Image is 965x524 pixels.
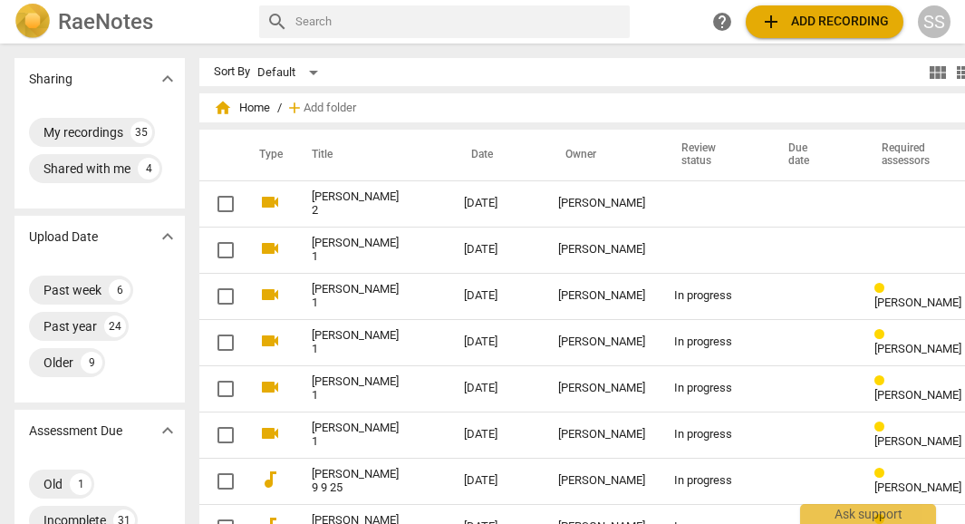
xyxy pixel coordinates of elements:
[312,329,399,356] a: [PERSON_NAME] 1
[558,197,645,210] div: [PERSON_NAME]
[81,352,102,374] div: 9
[558,289,645,303] div: [PERSON_NAME]
[558,474,645,488] div: [PERSON_NAME]
[674,382,752,395] div: In progress
[109,279,130,301] div: 6
[304,102,356,115] span: Add folder
[874,328,892,342] span: Review status: in progress
[157,420,179,442] span: expand_more
[449,365,544,412] td: [DATE]
[14,4,51,40] img: Logo
[449,458,544,504] td: [DATE]
[259,191,281,213] span: videocam
[104,315,126,337] div: 24
[70,473,92,495] div: 1
[130,121,152,143] div: 35
[214,65,250,79] div: Sort By
[154,223,181,250] button: Show more
[157,226,179,247] span: expand_more
[29,70,72,89] p: Sharing
[259,238,281,259] span: videocam
[674,335,752,349] div: In progress
[558,382,645,395] div: [PERSON_NAME]
[295,7,622,36] input: Search
[449,412,544,458] td: [DATE]
[29,228,98,247] p: Upload Date
[767,130,860,180] th: Due date
[43,123,123,141] div: My recordings
[874,421,892,434] span: Review status: in progress
[874,388,961,402] span: [PERSON_NAME]
[660,130,767,180] th: Review status
[259,422,281,444] span: videocam
[449,227,544,273] td: [DATE]
[43,475,63,493] div: Old
[927,62,949,83] span: view_module
[43,317,97,335] div: Past year
[874,467,892,480] span: Review status: in progress
[312,375,399,403] a: [PERSON_NAME] 1
[285,99,304,117] span: add
[449,180,544,227] td: [DATE]
[259,469,281,490] span: audiotrack
[259,376,281,398] span: videocam
[874,434,961,448] span: [PERSON_NAME]
[746,5,903,38] button: Upload
[874,374,892,388] span: Review status: in progress
[138,158,159,180] div: 4
[214,99,270,117] span: Home
[800,504,936,524] div: Ask support
[154,65,181,92] button: Show more
[277,102,282,115] span: /
[14,4,245,40] a: LogoRaeNotes
[706,5,738,38] a: Help
[312,468,399,495] a: [PERSON_NAME] 9 9 25
[312,190,399,218] a: [PERSON_NAME] 2
[266,11,288,33] span: search
[449,273,544,319] td: [DATE]
[257,58,324,87] div: Default
[874,296,961,309] span: [PERSON_NAME]
[312,237,399,264] a: [PERSON_NAME] 1
[874,342,961,355] span: [PERSON_NAME]
[312,422,399,449] a: [PERSON_NAME] 1
[558,428,645,442] div: [PERSON_NAME]
[558,335,645,349] div: [PERSON_NAME]
[449,319,544,365] td: [DATE]
[58,9,153,34] h2: RaeNotes
[290,130,449,180] th: Title
[674,289,752,303] div: In progress
[874,480,961,494] span: [PERSON_NAME]
[874,282,892,296] span: Review status: in progress
[43,354,73,372] div: Older
[259,284,281,306] span: videocam
[43,281,101,299] div: Past week
[558,243,645,257] div: [PERSON_NAME]
[544,130,660,180] th: Owner
[760,11,889,33] span: Add recording
[312,283,399,310] a: [PERSON_NAME] 1
[43,160,130,178] div: Shared with me
[245,130,290,180] th: Type
[157,68,179,90] span: expand_more
[214,99,232,117] span: home
[674,474,752,488] div: In progress
[29,422,122,441] p: Assessment Due
[924,59,951,86] button: Tile view
[154,417,181,444] button: Show more
[259,330,281,352] span: videocam
[711,11,733,33] span: help
[449,130,544,180] th: Date
[674,428,752,442] div: In progress
[918,5,951,38] button: SS
[760,11,782,33] span: add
